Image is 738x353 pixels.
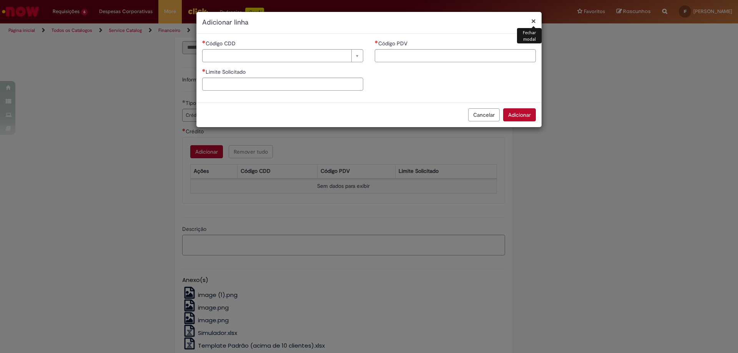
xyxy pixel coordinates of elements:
input: Código PDV [375,49,536,62]
span: Limite Solicitado [206,68,247,75]
span: Necessários [202,69,206,72]
span: Necessários - Código CDD [206,40,237,47]
div: Fechar modal [517,28,542,43]
span: Código PDV [378,40,409,47]
h2: Adicionar linha [202,18,536,28]
span: Necessários [375,40,378,43]
button: Cancelar [468,108,500,121]
input: Limite Solicitado [202,78,363,91]
span: Necessários [202,40,206,43]
a: Limpar campo Código CDD [202,49,363,62]
button: Fechar modal [531,17,536,25]
button: Adicionar [503,108,536,121]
